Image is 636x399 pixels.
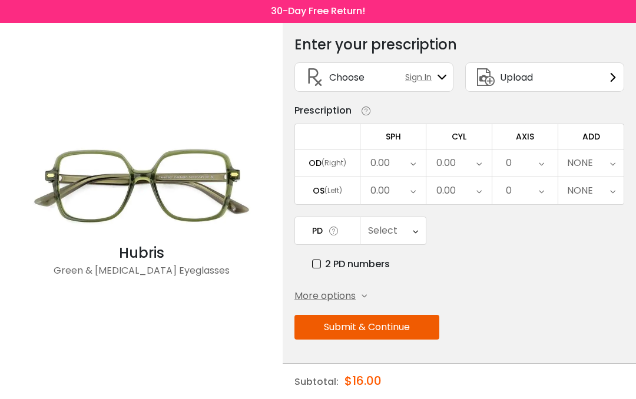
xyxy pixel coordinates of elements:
button: Submit & Continue [294,315,439,340]
div: OD [309,158,322,169]
td: SPH [360,124,426,149]
div: 0.00 [370,179,390,203]
div: Select [368,220,397,243]
div: 0.00 [436,152,456,175]
td: ADD [558,124,624,149]
div: NONE [567,179,593,203]
span: Upload [500,71,533,85]
div: (Left) [324,186,342,197]
div: < [294,14,312,24]
div: OS [313,186,324,197]
div: 0.00 [370,152,390,175]
div: 0 [506,152,512,175]
span: More options [294,290,356,304]
div: NONE [567,152,593,175]
div: Enter your prescription [294,34,457,57]
div: Prescription [294,104,352,118]
td: AXIS [492,124,558,149]
img: Green Hubris - Acetate Eyeglasses [24,125,259,243]
td: PD [294,217,360,245]
div: $16.00 [344,364,382,398]
label: 2 PD numbers [312,257,390,272]
td: CYL [426,124,492,149]
div: Green & [MEDICAL_DATA] Eyeglasses [24,264,259,288]
div: 0.00 [436,179,456,203]
div: 0 [506,179,512,203]
span: Choose [329,71,365,85]
div: (Right) [322,158,346,169]
span: Sign In [405,72,438,84]
div: Hubris [24,243,259,264]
